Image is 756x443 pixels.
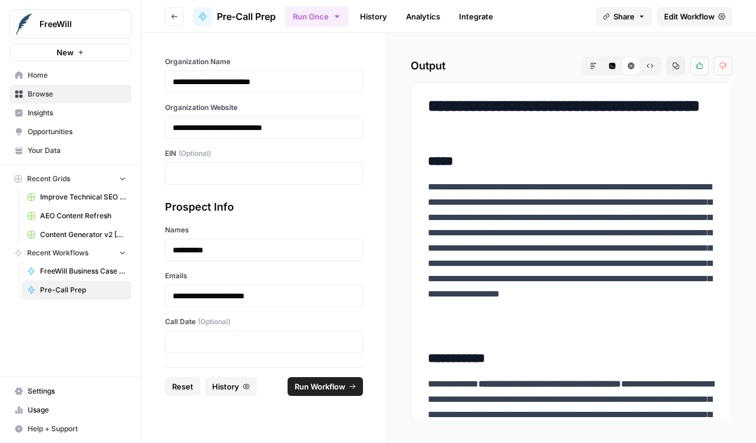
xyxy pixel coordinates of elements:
button: Help + Support [9,419,131,438]
a: Your Data [9,141,131,160]
span: Pre-Call Prep [217,9,276,24]
label: EIN [165,148,363,159]
span: Recent Grids [27,174,70,184]
label: Organization Name [165,56,363,67]
span: (Optional) [198,317,230,327]
button: Workspace: FreeWill [9,9,131,39]
a: Analytics [399,7,447,26]
a: Improve Technical SEO for Page [22,188,131,206]
span: Your Data [28,145,126,156]
img: FreeWill Logo [14,14,35,35]
span: Settings [28,386,126,397]
a: Integrate [452,7,500,26]
a: Pre-Call Prep [22,281,131,299]
a: Settings [9,382,131,401]
button: New [9,44,131,61]
label: Organization Website [165,102,363,113]
button: Recent Grids [9,170,131,188]
label: Names [165,225,363,235]
span: New [57,46,74,58]
span: Improve Technical SEO for Page [40,192,126,202]
span: Content Generator v2 [DRAFT] Test [40,229,126,240]
label: Emails [165,271,363,281]
div: Prospect Info [165,199,363,215]
a: Opportunities [9,122,131,141]
span: Share [613,11,635,22]
span: Home [28,70,126,81]
a: Insights [9,104,131,122]
span: (Optional) [179,148,211,159]
span: Recent Workflows [27,248,88,258]
span: Edit Workflow [664,11,715,22]
button: Share [596,7,652,26]
span: Opportunities [28,126,126,137]
a: Pre-Call Prep [193,7,276,26]
span: Browse [28,89,126,99]
a: FreeWill Business Case Generator v2 [22,262,131,281]
span: Run Workflow [295,381,345,392]
span: Reset [172,381,193,392]
span: FreeWill Business Case Generator v2 [40,266,126,277]
button: Reset [165,377,200,396]
h2: Output [411,56,732,75]
span: AEO Content Refresh [40,211,126,221]
a: Edit Workflow [657,7,732,26]
span: History [212,381,239,392]
a: Usage [9,401,131,419]
button: Run Once [285,6,348,26]
a: Browse [9,85,131,104]
span: FreeWill [39,18,111,30]
label: Call Date [165,317,363,327]
a: History [353,7,394,26]
button: Run Workflow [288,377,363,396]
button: History [205,377,257,396]
a: Content Generator v2 [DRAFT] Test [22,225,131,244]
button: Recent Workflows [9,244,131,262]
span: Help + Support [28,424,126,434]
span: Insights [28,108,126,118]
span: Usage [28,405,126,415]
a: AEO Content Refresh [22,206,131,225]
a: Home [9,66,131,85]
span: Pre-Call Prep [40,285,126,295]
